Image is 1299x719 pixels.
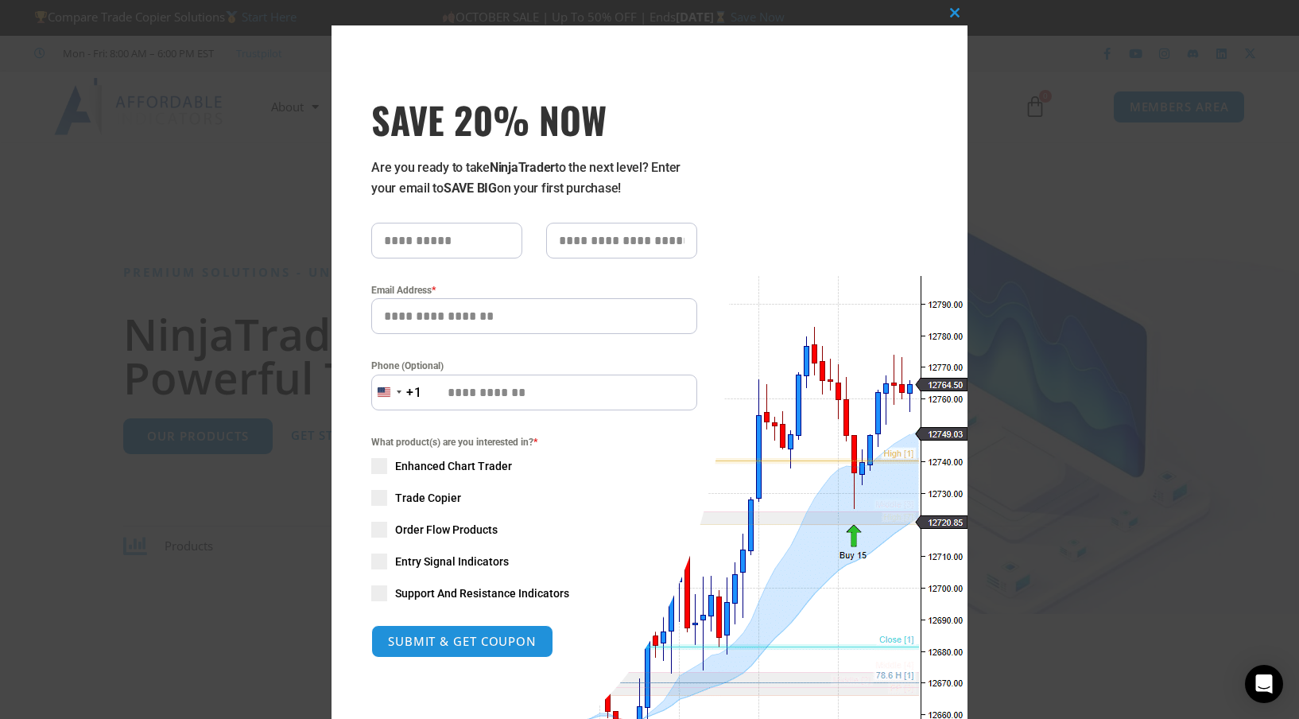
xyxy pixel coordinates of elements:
[490,160,555,175] strong: NinjaTrader
[371,282,697,298] label: Email Address
[371,625,553,658] button: SUBMIT & GET COUPON
[371,97,697,142] h3: SAVE 20% NOW
[371,375,422,410] button: Selected country
[395,490,461,506] span: Trade Copier
[395,522,498,538] span: Order Flow Products
[371,490,697,506] label: Trade Copier
[406,383,422,403] div: +1
[371,458,697,474] label: Enhanced Chart Trader
[371,358,697,374] label: Phone (Optional)
[371,157,697,199] p: Are you ready to take to the next level? Enter your email to on your first purchase!
[395,554,509,569] span: Entry Signal Indicators
[371,522,697,538] label: Order Flow Products
[1245,665,1283,703] div: Open Intercom Messenger
[371,585,697,601] label: Support And Resistance Indicators
[444,181,497,196] strong: SAVE BIG
[395,458,512,474] span: Enhanced Chart Trader
[395,585,569,601] span: Support And Resistance Indicators
[371,434,697,450] span: What product(s) are you interested in?
[371,554,697,569] label: Entry Signal Indicators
